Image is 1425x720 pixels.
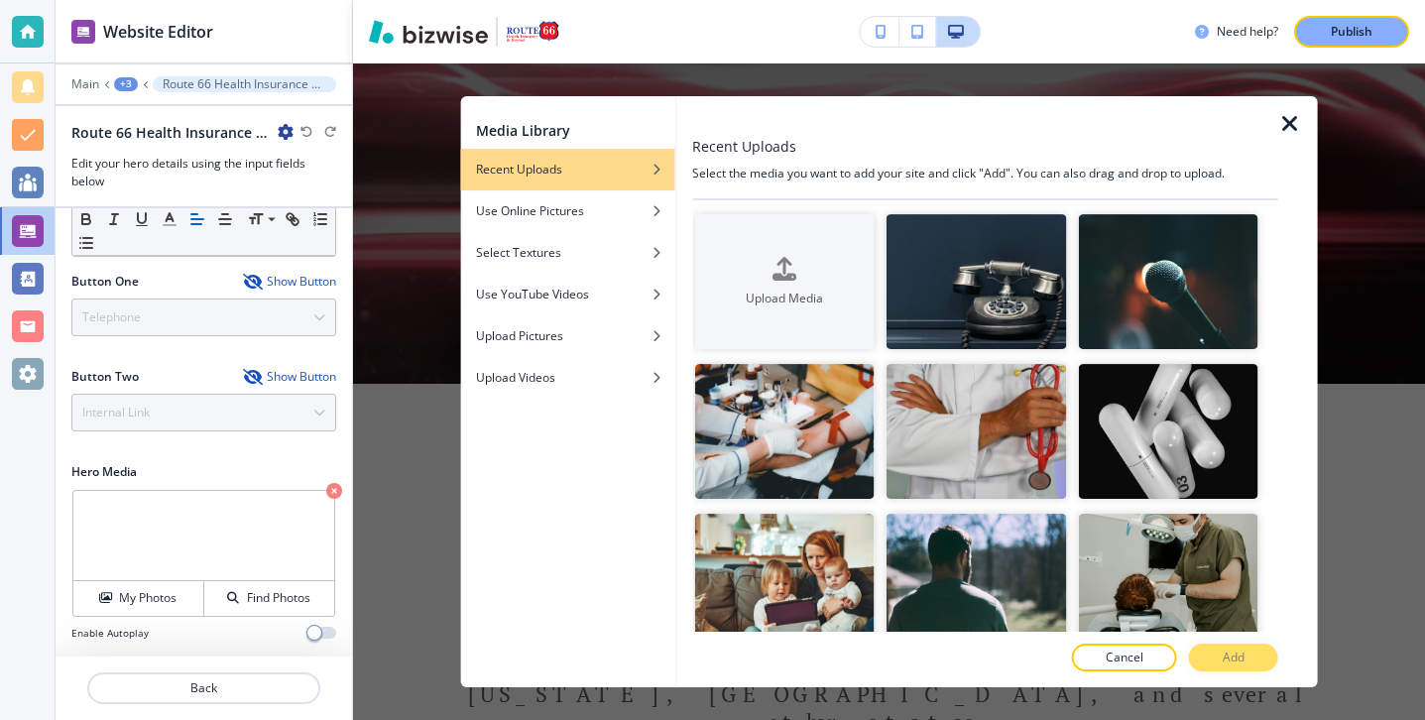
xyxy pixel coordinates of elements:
p: Cancel [1106,649,1143,666]
button: +3 [114,77,138,91]
h3: Edit your hero details using the input fields below [71,155,336,190]
button: My Photos [73,581,204,616]
button: Route 66 Health Insurance & Beyond [153,76,336,92]
button: Upload Media [694,214,875,349]
img: Bizwise Logo [369,20,488,44]
button: Back [87,672,320,704]
h4: Select Textures [476,244,561,262]
h2: Button One [71,273,139,291]
h3: Recent Uploads [692,136,796,157]
p: Route 66 Health Insurance & Beyond [163,77,326,91]
button: Cancel [1072,644,1177,671]
button: Select Textures [460,232,674,274]
button: Show Button [243,369,336,385]
button: Recent Uploads [460,149,674,190]
h2: Media Library [476,120,570,141]
button: Publish [1294,16,1409,48]
h2: Route 66 Health Insurance & Beyond [71,122,270,143]
button: Use YouTube Videos [460,274,674,315]
h4: My Photos [119,589,177,607]
h4: Upload Pictures [476,327,563,345]
p: Publish [1331,23,1372,41]
img: Your Logo [506,21,559,43]
p: Back [89,679,318,697]
h4: Select the media you want to add your site and click "Add". You can also drag and drop to upload. [692,165,1278,182]
img: editor icon [71,20,95,44]
button: Upload Videos [460,357,674,399]
h4: Use Online Pictures [476,202,584,220]
button: Use Online Pictures [460,190,674,232]
h2: Hero Media [71,463,336,481]
div: My PhotosFind Photos [71,489,336,618]
h4: Upload Media [694,290,875,307]
h2: Button Two [71,368,139,386]
button: Find Photos [204,581,334,616]
button: Show Button [243,274,336,290]
h4: Find Photos [247,589,310,607]
h4: Recent Uploads [476,161,562,179]
button: Main [71,77,99,91]
h4: Enable Autoplay [71,626,149,641]
h4: Upload Videos [476,369,555,387]
button: Upload Pictures [460,315,674,357]
h3: Need help? [1217,23,1278,41]
h2: Website Editor [103,20,213,44]
h4: Use YouTube Videos [476,286,589,303]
